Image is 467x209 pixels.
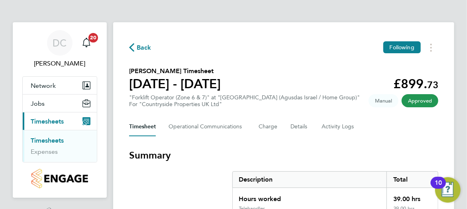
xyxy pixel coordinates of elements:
[31,169,88,188] img: countryside-properties-logo-retina.png
[137,43,151,52] span: Back
[435,177,461,203] button: Open Resource Center, 10 new notifications
[23,130,97,162] div: Timesheets
[22,30,97,68] a: DC[PERSON_NAME]
[427,79,438,91] span: 73
[322,117,355,136] button: Activity Logs
[129,76,221,92] h1: [DATE] - [DATE]
[31,137,64,144] a: Timesheets
[424,41,438,54] button: Timesheets Menu
[23,77,97,94] button: Network
[129,101,360,108] div: For "Countryside Properties UK Ltd"
[393,76,438,91] app-decimal: £899.
[233,188,387,205] div: Hours worked
[290,117,309,136] button: Details
[169,117,246,136] button: Operational Communications
[369,94,398,107] span: This timesheet was manually created.
[129,66,221,76] h2: [PERSON_NAME] Timesheet
[31,148,58,155] a: Expenses
[22,59,97,68] span: Derrick Cooper
[402,94,438,107] span: This timesheet has been approved.
[129,94,360,108] div: "Forklift Operator (Zone 6 & 7)" at "[GEOGRAPHIC_DATA] (Agusdas Israel / Home Group)"
[435,183,442,193] div: 10
[23,95,97,112] button: Jobs
[23,112,97,130] button: Timesheets
[233,172,387,188] div: Description
[31,100,45,107] span: Jobs
[129,117,156,136] button: Timesheet
[383,41,421,53] button: Following
[31,82,56,89] span: Network
[390,44,414,51] span: Following
[13,22,107,198] nav: Main navigation
[78,30,94,56] a: 20
[387,172,438,188] div: Total
[259,117,278,136] button: Charge
[129,149,438,162] h3: Summary
[22,169,97,188] a: Go to home page
[88,33,98,43] span: 20
[31,118,64,125] span: Timesheets
[387,188,438,205] div: 39.00 hrs
[53,38,67,48] span: DC
[129,43,151,52] button: Back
